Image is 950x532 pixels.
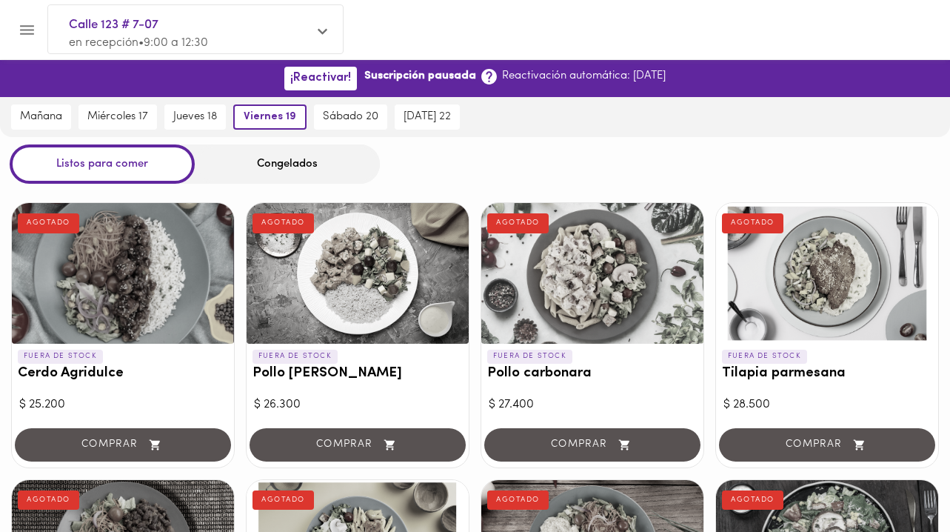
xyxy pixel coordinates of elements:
[284,67,357,90] button: ¡Reactivar!
[722,350,807,363] p: FUERA DE STOCK
[164,104,226,130] button: jueves 18
[252,350,338,363] p: FUERA DE STOCK
[12,203,234,344] div: Cerdo Agridulce
[244,110,296,124] span: viernes 19
[404,110,451,124] span: [DATE] 22
[247,203,469,344] div: Pollo Tikka Massala
[487,213,549,233] div: AGOTADO
[395,104,460,130] button: [DATE] 22
[314,104,387,130] button: sábado 20
[252,491,314,510] div: AGOTADO
[20,110,62,124] span: mañana
[11,104,71,130] button: mañana
[18,350,103,363] p: FUERA DE STOCK
[487,491,549,510] div: AGOTADO
[252,213,314,233] div: AGOTADO
[716,203,938,344] div: Tilapia parmesana
[723,396,931,413] div: $ 28.500
[254,396,461,413] div: $ 26.300
[18,213,79,233] div: AGOTADO
[78,104,157,130] button: miércoles 17
[10,144,195,184] div: Listos para comer
[69,37,208,49] span: en recepción • 9:00 a 12:30
[87,110,148,124] span: miércoles 17
[233,104,307,130] button: viernes 19
[173,110,217,124] span: jueves 18
[481,203,703,344] div: Pollo carbonara
[864,446,935,517] iframe: Messagebird Livechat Widget
[364,68,476,84] b: Suscripción pausada
[69,16,307,35] span: Calle 123 # 7-07
[722,213,783,233] div: AGOTADO
[18,491,79,510] div: AGOTADO
[722,491,783,510] div: AGOTADO
[487,366,698,382] h3: Pollo carbonara
[18,366,228,382] h3: Cerdo Agridulce
[290,71,351,85] span: ¡Reactivar!
[9,12,45,48] button: Menu
[19,396,227,413] div: $ 25.200
[323,110,378,124] span: sábado 20
[252,366,463,382] h3: Pollo [PERSON_NAME]
[502,68,666,84] p: Reactivación automática: [DATE]
[195,144,380,184] div: Congelados
[487,350,572,363] p: FUERA DE STOCK
[489,396,696,413] div: $ 27.400
[722,366,932,382] h3: Tilapia parmesana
